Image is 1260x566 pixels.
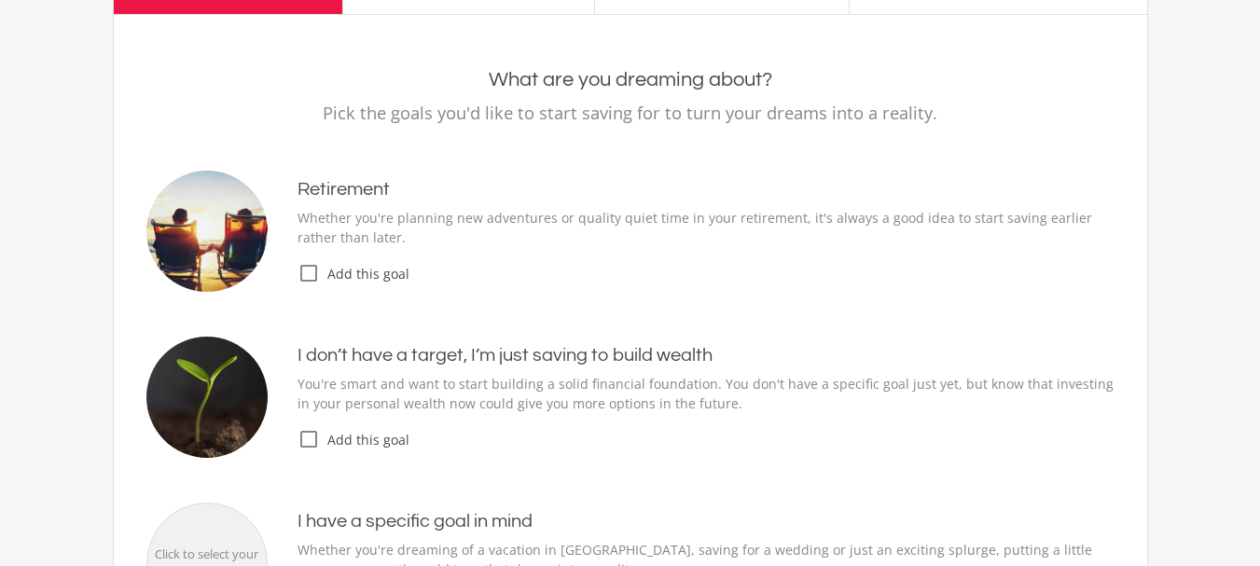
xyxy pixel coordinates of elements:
h2: What are you dreaming about? [146,68,1115,92]
span: Add this goal [320,430,1115,449]
i: check_box_outline_blank [298,428,320,450]
span: Add this goal [320,264,1115,283]
h4: Retirement [298,178,1115,200]
h4: I don’t have a target, I’m just saving to build wealth [298,344,1115,366]
h4: I have a specific goal in mind [298,510,1115,532]
p: Whether you're planning new adventures or quality quiet time in your retirement, it's always a go... [298,208,1115,247]
p: You're smart and want to start building a solid financial foundation. You don't have a specific g... [298,374,1115,413]
i: check_box_outline_blank [298,262,320,284]
p: Pick the goals you'd like to start saving for to turn your dreams into a reality. [146,100,1115,126]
